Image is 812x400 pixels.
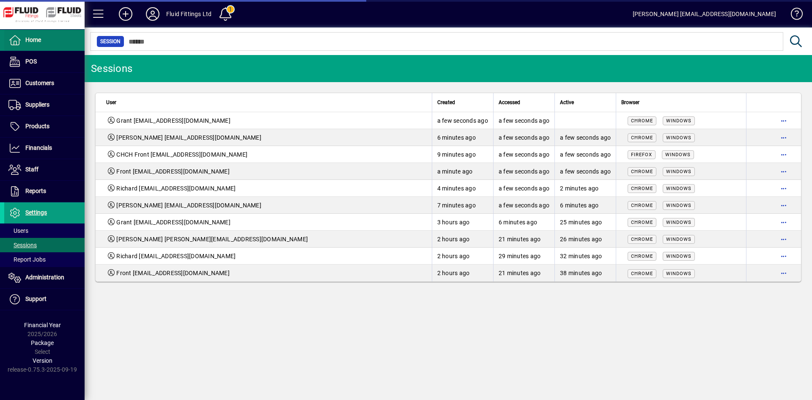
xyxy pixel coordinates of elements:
[4,30,85,51] a: Home
[554,146,616,163] td: a few seconds ago
[631,118,653,124] span: Chrome
[116,252,236,260] span: Richard [EMAIL_ADDRESS][DOMAIN_NAME]
[116,218,230,226] span: Grant [EMAIL_ADDRESS][DOMAIN_NAME]
[621,98,639,107] span: Browser
[493,197,554,214] td: a few seconds ago
[493,214,554,231] td: 6 minutes ago
[116,116,230,125] span: Grant [EMAIL_ADDRESS][DOMAIN_NAME]
[777,232,790,246] button: More options
[116,167,230,176] span: Front [EMAIL_ADDRESS][DOMAIN_NAME]
[91,62,132,75] div: Sessions
[554,231,616,248] td: 26 minutes ago
[493,180,554,197] td: a few seconds ago
[116,184,236,193] span: Richard [EMAIL_ADDRESS][DOMAIN_NAME]
[631,237,653,242] span: Chrome
[666,254,691,259] span: Windows
[554,197,616,214] td: 6 minutes ago
[621,251,741,260] div: Mozilla/5.0 (Windows NT 10.0; Win64; x64) AppleWebKit/537.36 (KHTML, like Gecko) Chrome/140.0.0.0...
[4,289,85,310] a: Support
[631,135,653,141] span: Chrome
[777,266,790,280] button: More options
[4,252,85,267] a: Report Jobs
[666,169,691,174] span: Windows
[437,98,455,107] span: Created
[493,231,554,248] td: 21 minutes ago
[432,197,493,214] td: 7 minutes ago
[666,186,691,191] span: Windows
[621,184,741,193] div: Mozilla/5.0 (Windows NT 10.0; Win64; x64) AppleWebKit/537.36 (KHTML, like Gecko) Chrome/140.0.0.0...
[24,322,61,328] span: Financial Year
[621,150,741,159] div: Mozilla/5.0 (Windows NT 10.0; Win64; x64; rv:143.0) Gecko/20100101 Firefox/143.0
[493,112,554,129] td: a few seconds ago
[25,295,47,302] span: Support
[785,2,801,29] a: Knowledge Base
[666,135,691,141] span: Windows
[777,215,790,229] button: More options
[554,180,616,197] td: 2 minutes ago
[4,73,85,94] a: Customers
[554,248,616,265] td: 32 minutes ago
[25,101,49,108] span: Suppliers
[560,98,574,107] span: Active
[777,249,790,263] button: More options
[31,339,54,346] span: Package
[166,7,211,21] div: Fluid Fittings Ltd
[432,146,493,163] td: 9 minutes ago
[777,131,790,144] button: More options
[4,51,85,72] a: POS
[621,133,741,142] div: Mozilla/5.0 (Windows NT 10.0; Win64; x64) AppleWebKit/537.36 (KHTML, like Gecko) Chrome/140.0.0.0...
[432,214,493,231] td: 3 hours ago
[631,186,653,191] span: Chrome
[116,133,261,142] span: [PERSON_NAME] [EMAIL_ADDRESS][DOMAIN_NAME]
[777,114,790,127] button: More options
[25,209,47,216] span: Settings
[493,163,554,180] td: a few seconds ago
[621,167,741,176] div: Mozilla/5.0 (Windows NT 10.0; Win64; x64) AppleWebKit/537.36 (KHTML, like Gecko) Chrome/140.0.0.0...
[25,36,41,43] span: Home
[8,227,28,234] span: Users
[25,58,37,65] span: POS
[116,150,247,159] span: CHCH Front [EMAIL_ADDRESS][DOMAIN_NAME]
[25,188,46,194] span: Reports
[777,182,790,195] button: More options
[25,144,52,151] span: Financials
[8,242,37,248] span: Sessions
[666,271,691,276] span: Windows
[631,220,653,225] span: Chrome
[432,112,493,129] td: a few seconds ago
[25,274,64,281] span: Administration
[631,152,652,157] span: Firefox
[493,129,554,146] td: a few seconds ago
[4,159,85,180] a: Staff
[8,256,46,263] span: Report Jobs
[554,129,616,146] td: a few seconds ago
[25,123,49,130] span: Products
[100,37,121,46] span: Session
[4,238,85,252] a: Sessions
[777,165,790,178] button: More options
[665,152,691,157] span: Windows
[432,129,493,146] td: 6 minutes ago
[25,166,38,173] span: Staff
[4,116,85,137] a: Products
[631,271,653,276] span: Chrome
[621,201,741,210] div: Mozilla/5.0 (Windows NT 10.0; Win64; x64) AppleWebKit/537.36 (KHTML, like Gecko) Chrome/140.0.0.0...
[432,163,493,180] td: a minute ago
[666,237,691,242] span: Windows
[116,269,230,277] span: Front [EMAIL_ADDRESS][DOMAIN_NAME]
[432,231,493,248] td: 2 hours ago
[666,203,691,208] span: Windows
[621,218,741,226] div: Mozilla/5.0 (Windows NT 10.0; Win64; x64) AppleWebKit/537.36 (KHTML, like Gecko) Chrome/140.0.0.0...
[139,6,166,22] button: Profile
[4,94,85,116] a: Suppliers
[554,163,616,180] td: a few seconds ago
[4,138,85,159] a: Financials
[621,116,741,125] div: Mozilla/5.0 (Windows NT 10.0; Win64; x64) AppleWebKit/537.36 (KHTML, like Gecko) Chrome/140.0.0.0...
[112,6,139,22] button: Add
[432,248,493,265] td: 2 hours ago
[554,265,616,281] td: 38 minutes ago
[432,180,493,197] td: 4 minutes ago
[621,234,741,243] div: Mozilla/5.0 (Windows NT 10.0; Win64; x64) AppleWebKit/537.36 (KHTML, like Gecko) Chrome/140.0.0.0...
[116,235,308,243] span: [PERSON_NAME] [PERSON_NAME][EMAIL_ADDRESS][DOMAIN_NAME]
[493,248,554,265] td: 29 minutes ago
